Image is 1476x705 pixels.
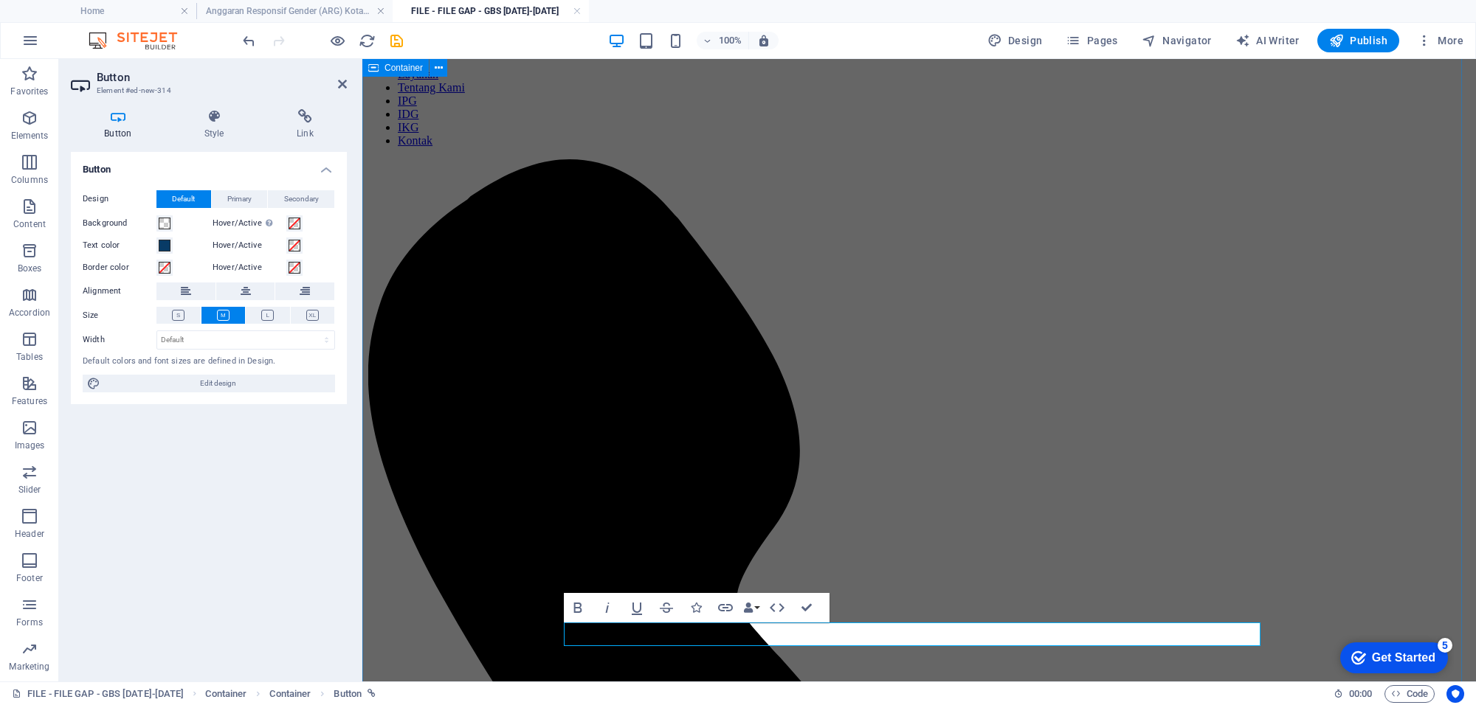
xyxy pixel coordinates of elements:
h4: Anggaran Responsif Gender (ARG) Kota [GEOGRAPHIC_DATA] [196,3,393,19]
button: Design [982,29,1049,52]
span: More [1417,33,1463,48]
p: Elements [11,130,49,142]
span: Click to select. Double-click to edit [269,685,311,703]
span: Navigator [1142,33,1212,48]
span: Publish [1329,33,1387,48]
img: Editor Logo [85,32,196,49]
button: Confirm (Ctrl+⏎) [793,593,821,622]
p: Features [12,395,47,407]
div: Design (Ctrl+Alt+Y) [982,29,1049,52]
button: Secondary [268,190,334,208]
button: AI Writer [1230,29,1306,52]
button: Primary [212,190,268,208]
p: Content [13,218,46,230]
span: : [1359,688,1362,699]
button: Publish [1317,29,1399,52]
h3: Element #ed-new-314 [97,84,317,97]
button: HTML [763,593,791,622]
div: Default colors and font sizes are defined in Design. [83,355,335,368]
p: Footer [16,572,43,584]
span: AI Writer [1235,33,1300,48]
div: Get Started 5 items remaining, 0% complete [12,7,120,38]
button: Usercentrics [1446,685,1464,703]
button: Italic (Ctrl+I) [593,593,621,622]
button: Click here to leave preview mode and continue editing [328,32,346,49]
button: Icons [682,593,710,622]
i: Reload page [359,32,376,49]
label: Hover/Active [213,215,286,232]
button: Default [156,190,211,208]
button: Pages [1060,29,1123,52]
h4: Style [170,109,263,140]
p: Tables [16,351,43,363]
h4: Button [71,109,170,140]
h2: Button [97,71,347,84]
h6: 100% [719,32,742,49]
button: 100% [697,32,749,49]
label: Hover/Active [213,259,286,277]
label: Size [83,307,156,324]
label: Text color [83,237,156,254]
span: Code [1391,685,1428,703]
a: Click to cancel selection. Double-click to open Pages [12,685,184,703]
button: undo [240,32,258,49]
p: Accordion [9,307,50,319]
span: Click to select. Double-click to edit [205,685,246,703]
label: Width [83,336,156,344]
nav: breadcrumb [205,685,376,703]
span: Pages [1066,33,1117,48]
p: Columns [11,174,48,186]
button: Code [1384,685,1435,703]
p: Boxes [18,263,42,274]
span: Design [987,33,1043,48]
span: 00 00 [1349,685,1372,703]
button: Edit design [83,375,335,392]
button: Bold (Ctrl+B) [564,593,592,622]
button: save [387,32,405,49]
button: Strikethrough [652,593,680,622]
label: Background [83,215,156,232]
span: Click to select. Double-click to edit [334,685,362,703]
button: More [1411,29,1469,52]
button: Data Bindings [741,593,762,622]
span: Default [172,190,195,208]
p: Header [15,528,44,540]
p: Forms [16,617,43,628]
button: reload [358,32,376,49]
span: Primary [227,190,252,208]
span: Container [384,63,423,72]
h4: Button [71,152,347,178]
p: Slider [18,484,41,496]
div: Get Started [44,16,107,29]
div: 5 [109,3,124,18]
label: Hover/Active [213,237,286,254]
label: Alignment [83,282,156,300]
p: Favorites [10,86,48,97]
h6: Session time [1334,685,1373,703]
label: Design [83,190,156,208]
button: Underline (Ctrl+U) [623,593,651,622]
p: Marketing [9,661,49,673]
h4: Link [263,109,347,140]
h4: FILE - FILE GAP - GBS [DATE]-[DATE] [393,3,589,19]
p: Images [15,440,45,451]
i: Save (Ctrl+S) [388,32,405,49]
i: On resize automatically adjust zoom level to fit chosen device. [757,34,770,47]
span: Edit design [105,375,331,392]
i: Undo: Duplicate elements (Ctrl+Z) [241,32,258,49]
span: Secondary [284,190,319,208]
label: Border color [83,259,156,277]
button: Link [711,593,739,622]
button: Navigator [1136,29,1218,52]
i: This element is linked [368,690,376,698]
